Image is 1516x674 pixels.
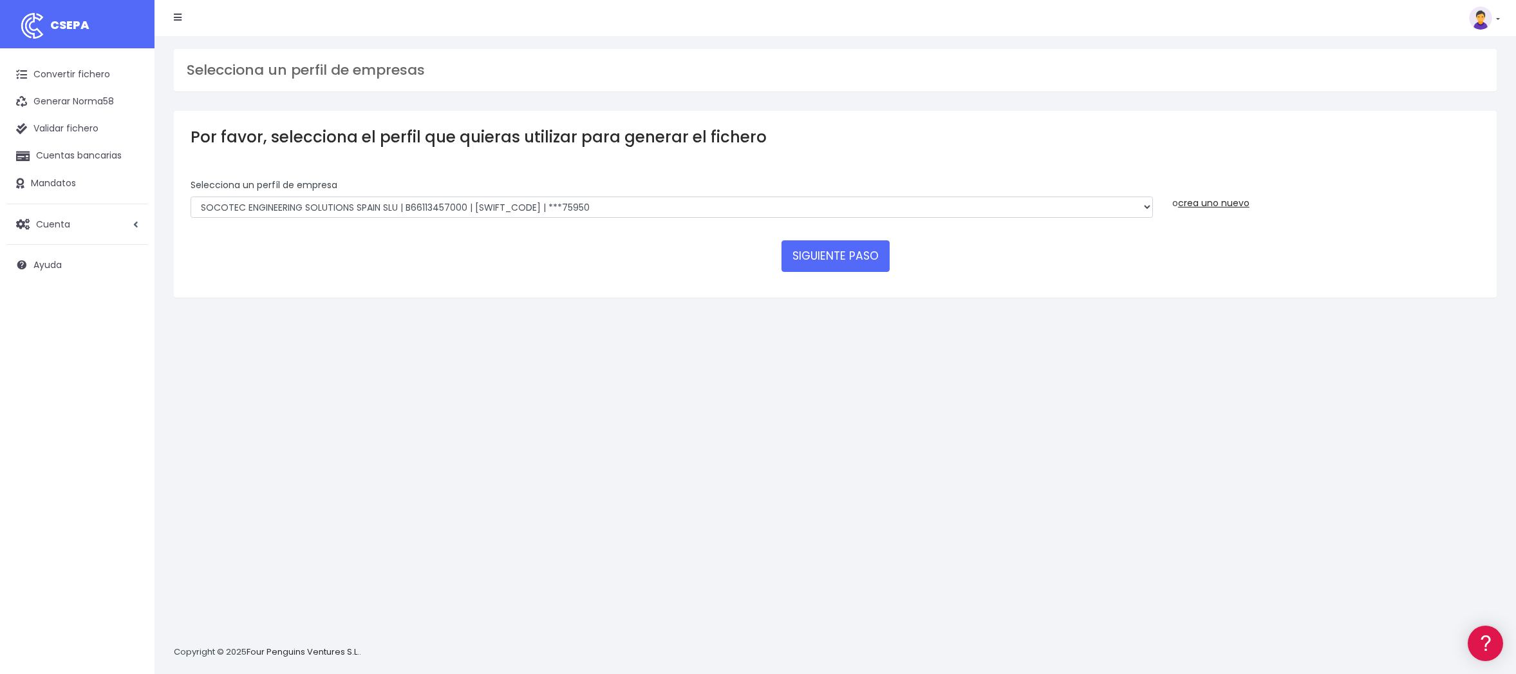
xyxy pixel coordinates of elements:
p: Copyright © 2025 . [174,646,361,659]
span: Ayuda [33,258,62,271]
a: Problemas habituales [13,183,245,203]
a: Convertir fichero [6,61,148,88]
a: POWERED BY ENCHANT [177,371,248,383]
a: Formatos [13,163,245,183]
div: Programadores [13,309,245,322]
a: Cuentas bancarias [6,142,148,169]
img: profile [1469,6,1492,30]
a: Generar Norma58 [6,88,148,115]
button: SIGUIENTE PASO [781,240,890,271]
a: Mandatos [6,170,148,197]
a: Perfiles de empresas [13,223,245,243]
a: Cuenta [6,211,148,238]
a: API [13,329,245,349]
a: General [13,276,245,296]
div: Convertir ficheros [13,142,245,155]
a: Videotutoriales [13,203,245,223]
button: Contáctanos [13,345,245,367]
label: Selecciona un perfíl de empresa [191,178,337,192]
div: Información general [13,90,245,102]
a: Ayuda [6,251,148,278]
h3: Selecciona un perfil de empresas [187,62,1484,79]
a: crea uno nuevo [1178,197,1249,209]
a: Four Penguins Ventures S.L. [247,646,359,658]
a: Validar fichero [6,115,148,142]
span: CSEPA [50,17,89,33]
h3: Por favor, selecciona el perfil que quieras utilizar para generar el fichero [191,128,1480,146]
div: Facturación [13,256,245,268]
a: Información general [13,110,245,130]
span: Cuenta [36,217,70,230]
img: logo [16,10,48,42]
div: o [1172,178,1480,210]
